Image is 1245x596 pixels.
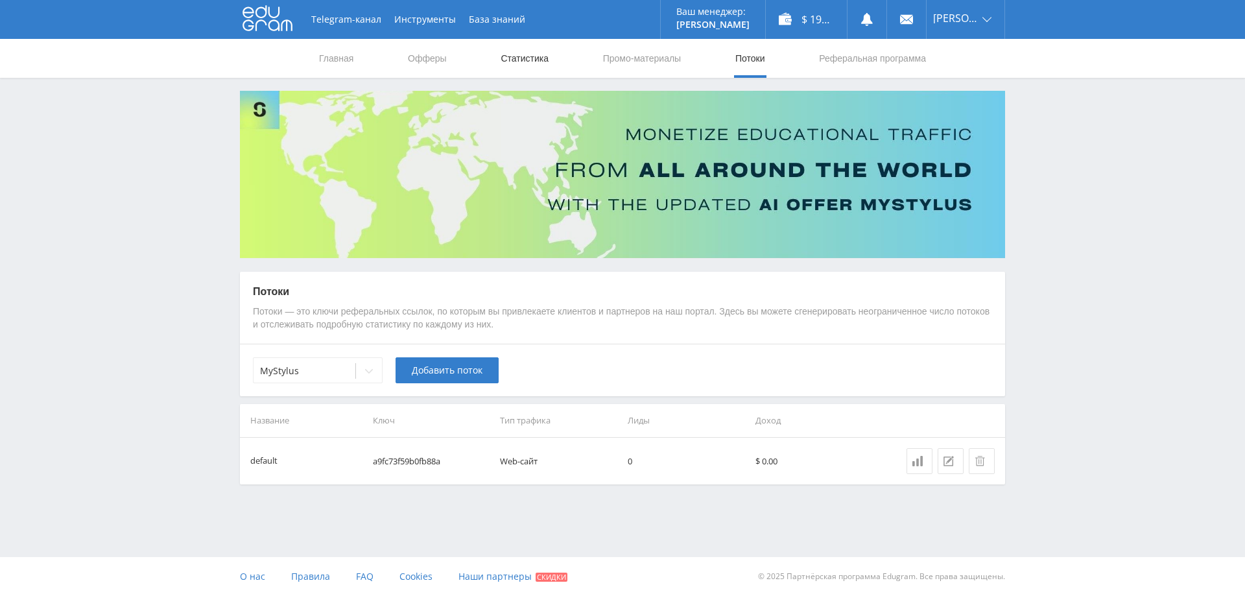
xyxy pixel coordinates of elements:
[622,404,750,437] th: Лиды
[734,39,766,78] a: Потоки
[240,404,368,437] th: Название
[499,39,550,78] a: Статистика
[629,557,1005,596] div: © 2025 Партнёрская программа Edugram. Все права защищены.
[368,404,495,437] th: Ключ
[368,438,495,484] td: a9fc73f59b0fb88a
[240,570,265,582] span: О нас
[907,448,932,474] a: Статистика
[536,573,567,582] span: Скидки
[253,285,992,299] p: Потоки
[933,13,978,23] span: [PERSON_NAME]
[458,570,532,582] span: Наши партнеры
[399,570,433,582] span: Cookies
[676,6,750,17] p: Ваш менеджер:
[602,39,682,78] a: Промо-материалы
[676,19,750,30] p: [PERSON_NAME]
[291,570,330,582] span: Правила
[750,404,878,437] th: Доход
[253,305,992,331] p: Потоки — это ключи реферальных ссылок, по которым вы привлекаете клиентов и партнеров на наш порт...
[750,438,878,484] td: $ 0.00
[407,39,448,78] a: Офферы
[412,365,482,375] span: Добавить поток
[240,557,265,596] a: О нас
[495,404,622,437] th: Тип трафика
[240,91,1005,258] img: Banner
[818,39,927,78] a: Реферальная программа
[458,557,567,596] a: Наши партнеры Скидки
[356,570,373,582] span: FAQ
[969,448,995,474] button: Удалить
[938,448,964,474] button: Редактировать
[291,557,330,596] a: Правила
[318,39,355,78] a: Главная
[396,357,499,383] button: Добавить поток
[356,557,373,596] a: FAQ
[399,557,433,596] a: Cookies
[495,438,622,484] td: Web-сайт
[250,454,278,469] div: default
[622,438,750,484] td: 0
